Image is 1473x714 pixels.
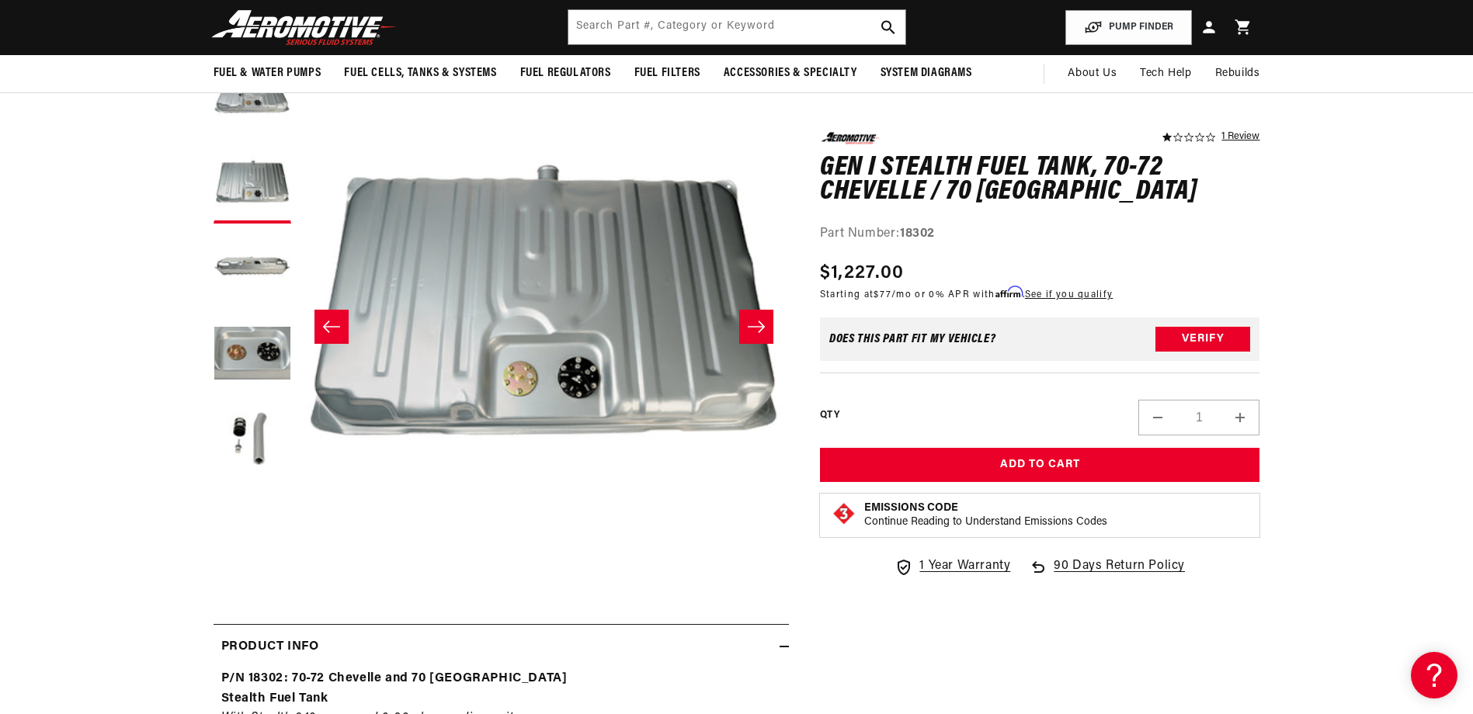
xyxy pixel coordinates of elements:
strong: 18302 [900,227,935,239]
a: 90 Days Return Policy [1029,556,1185,592]
p: Starting at /mo or 0% APR with . [820,287,1113,302]
span: Rebuilds [1215,65,1260,82]
button: search button [871,10,905,44]
button: Load image 4 in gallery view [214,317,291,394]
summary: Tech Help [1128,55,1203,92]
media-gallery: Gallery Viewer [214,61,789,592]
span: 90 Days Return Policy [1054,556,1185,592]
span: Fuel & Water Pumps [214,65,321,81]
div: Part Number: [820,224,1260,244]
summary: Fuel Regulators [509,55,623,92]
summary: Rebuilds [1204,55,1272,92]
a: About Us [1056,55,1128,92]
summary: Product Info [214,625,789,670]
summary: Accessories & Specialty [712,55,869,92]
button: Slide left [314,310,349,344]
span: 1 Year Warranty [919,556,1010,577]
span: Fuel Regulators [520,65,611,81]
button: Slide right [739,310,773,344]
button: Verify [1155,327,1250,352]
a: 1 reviews [1221,132,1259,143]
span: $1,227.00 [820,259,905,287]
button: Add to Cart [820,448,1260,483]
h1: Gen I Stealth Fuel Tank, 70-72 Chevelle / 70 [GEOGRAPHIC_DATA] [820,155,1260,204]
summary: Fuel Filters [623,55,712,92]
div: Does This part fit My vehicle? [829,333,996,345]
button: Load image 3 in gallery view [214,231,291,309]
p: Continue Reading to Understand Emissions Codes [864,515,1107,529]
span: Fuel Filters [634,65,700,81]
button: Load image 1 in gallery view [214,61,291,138]
button: Load image 5 in gallery view [214,402,291,480]
input: Search by Part Number, Category or Keyword [568,10,905,44]
span: Fuel Cells, Tanks & Systems [344,65,496,81]
summary: Fuel Cells, Tanks & Systems [332,55,508,92]
label: QTY [820,408,839,421]
strong: P/N 18302: 70-72 Chevelle and 70 [GEOGRAPHIC_DATA] [221,672,568,685]
span: Affirm [995,286,1023,298]
summary: Fuel & Water Pumps [202,55,333,92]
span: About Us [1068,68,1117,79]
button: Load image 2 in gallery view [214,146,291,224]
strong: Emissions Code [864,502,958,514]
strong: Stealth Fuel Tank [221,692,328,705]
span: System Diagrams [881,65,972,81]
span: $77 [874,290,891,300]
button: Emissions CodeContinue Reading to Understand Emissions Codes [864,501,1107,529]
span: Accessories & Specialty [724,65,857,81]
span: Tech Help [1140,65,1191,82]
img: Emissions code [832,501,856,526]
summary: System Diagrams [869,55,984,92]
a: 1 Year Warranty [895,556,1010,577]
h2: Product Info [221,637,319,657]
img: Aeromotive [207,9,401,46]
button: PUMP FINDER [1065,10,1192,45]
a: See if you qualify - Learn more about Affirm Financing (opens in modal) [1025,290,1113,300]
